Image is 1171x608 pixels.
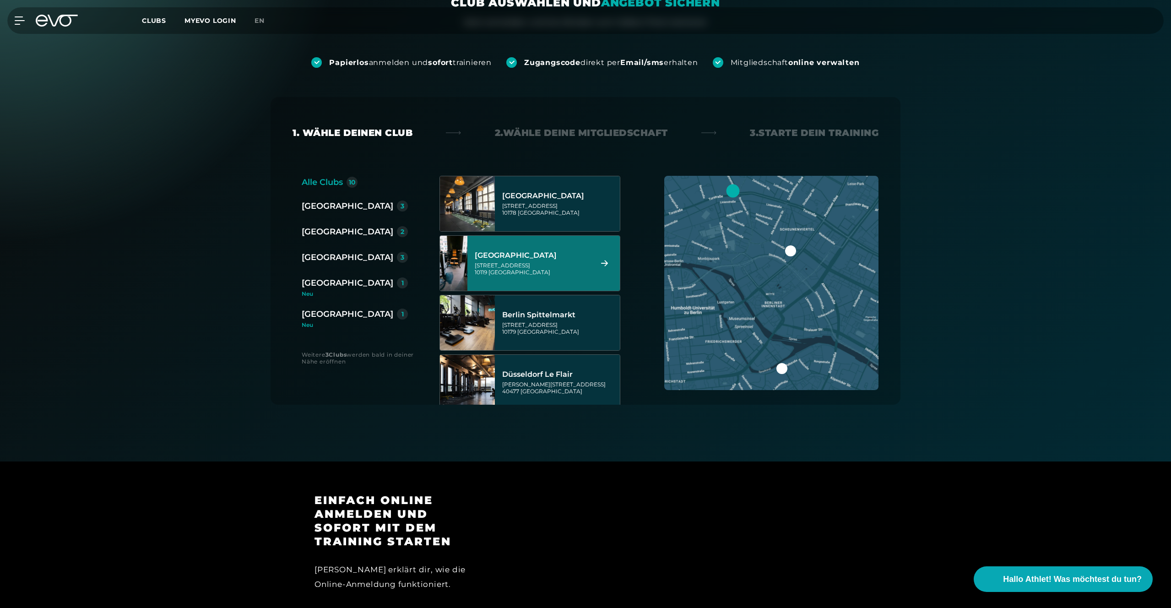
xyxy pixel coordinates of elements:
div: 2. Wähle deine Mitgliedschaft [495,126,668,139]
strong: Zugangscode [524,58,580,67]
div: [GEOGRAPHIC_DATA] [302,251,393,264]
div: [PERSON_NAME] erklärt dir, wie die Online-Anmeldung funktioniert. [314,562,478,592]
div: anmelden und trainieren [329,58,492,68]
div: Weitere werden bald in deiner Nähe eröffnen [302,351,421,365]
h3: Einfach online anmelden und sofort mit dem Training starten [314,494,478,548]
div: Mitgliedschaft [731,58,860,68]
div: 1. Wähle deinen Club [293,126,412,139]
strong: online verwalten [788,58,860,67]
div: Neu [302,291,415,297]
strong: 3 [325,351,329,358]
a: MYEVO LOGIN [184,16,236,25]
span: en [255,16,265,25]
div: 2 [401,228,404,235]
span: Clubs [142,16,166,25]
div: [GEOGRAPHIC_DATA] [475,251,590,260]
div: direkt per erhalten [524,58,698,68]
img: Berlin Spittelmarkt [440,295,495,350]
div: [GEOGRAPHIC_DATA] [502,191,617,201]
div: 1 [401,280,404,286]
img: Berlin Alexanderplatz [440,176,495,231]
div: [PERSON_NAME][STREET_ADDRESS] 40477 [GEOGRAPHIC_DATA] [502,381,617,395]
div: [GEOGRAPHIC_DATA] [302,277,393,289]
img: Düsseldorf Le Flair [440,355,495,410]
div: [GEOGRAPHIC_DATA] [302,225,393,238]
div: Berlin Spittelmarkt [502,310,617,320]
div: [STREET_ADDRESS] 10179 [GEOGRAPHIC_DATA] [502,321,617,335]
div: 1 [401,311,404,317]
div: 10 [349,179,356,185]
strong: Clubs [329,351,347,358]
strong: Email/sms [620,58,664,67]
div: [STREET_ADDRESS] 10119 [GEOGRAPHIC_DATA] [475,262,590,276]
div: 3 [401,254,404,261]
a: en [255,16,276,26]
img: Berlin Rosenthaler Platz [426,236,481,291]
img: map [664,176,878,390]
div: [GEOGRAPHIC_DATA] [302,200,393,212]
span: Hallo Athlet! Was möchtest du tun? [1003,573,1142,586]
div: Düsseldorf Le Flair [502,370,617,379]
button: Hallo Athlet! Was möchtest du tun? [974,566,1153,592]
div: Neu [302,322,408,328]
strong: Papierlos [329,58,369,67]
div: [GEOGRAPHIC_DATA] [302,308,393,320]
div: Alle Clubs [302,176,343,189]
div: 3 [401,203,404,209]
div: 3. Starte dein Training [750,126,878,139]
a: Clubs [142,16,184,25]
div: [STREET_ADDRESS] 10178 [GEOGRAPHIC_DATA] [502,202,617,216]
strong: sofort [428,58,453,67]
